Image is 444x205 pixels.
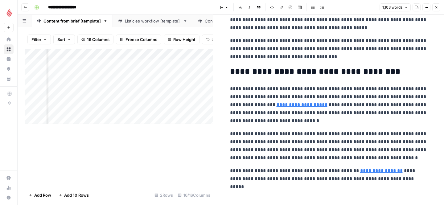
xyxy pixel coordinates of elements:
div: 2 Rows [152,190,175,200]
a: Listicles workflow [template] [113,15,193,27]
span: 16 Columns [87,36,109,43]
a: Usage [4,183,14,193]
button: Freeze Columns [116,35,161,44]
a: Home [4,35,14,44]
span: Row Height [173,36,195,43]
button: 16 Columns [77,35,113,44]
button: Filter [27,35,51,44]
a: Content from brief [template] [31,15,113,27]
button: Workspace: Lightspeed [4,5,14,20]
div: Content from keyword [template] [205,18,270,24]
button: 1,103 words [380,3,411,11]
button: Sort [53,35,75,44]
span: Add 10 Rows [64,192,89,198]
div: Listicles workflow [template] [125,18,181,24]
button: Row Height [164,35,199,44]
span: Freeze Columns [125,36,157,43]
a: Settings [4,173,14,183]
span: Filter [31,36,41,43]
a: Insights [4,54,14,64]
span: Add Row [34,192,51,198]
button: Undo [202,35,226,44]
div: Content from brief [template] [43,18,101,24]
span: Sort [57,36,65,43]
div: 16/16 Columns [175,190,213,200]
img: Lightspeed Logo [4,7,15,18]
a: Content from keyword [template] [193,15,282,27]
a: Your Data [4,74,14,84]
span: 1,103 words [382,5,402,10]
button: Add Row [25,190,55,200]
button: Add 10 Rows [55,190,92,200]
button: Help + Support [4,193,14,203]
a: Opportunities [4,64,14,74]
a: Browse [4,44,14,54]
